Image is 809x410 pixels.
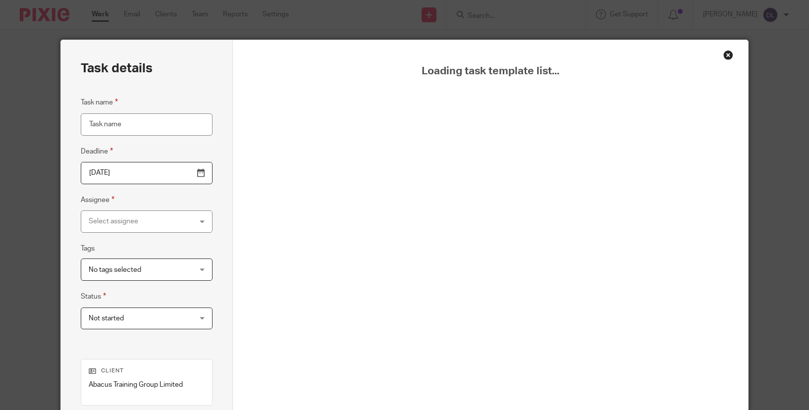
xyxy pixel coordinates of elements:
h2: Task details [81,60,153,77]
p: Client [89,367,205,375]
span: Loading task template list... [258,65,723,78]
span: Not started [89,315,124,322]
div: Select assignee [89,211,187,232]
p: Abacus Training Group Limited [89,380,205,390]
label: Task name [81,97,118,108]
input: Pick a date [81,162,213,184]
label: Tags [81,244,95,254]
span: No tags selected [89,266,141,273]
input: Task name [81,113,213,136]
label: Assignee [81,194,114,205]
label: Deadline [81,146,113,157]
div: Close this dialog window [723,50,733,60]
label: Status [81,291,106,302]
